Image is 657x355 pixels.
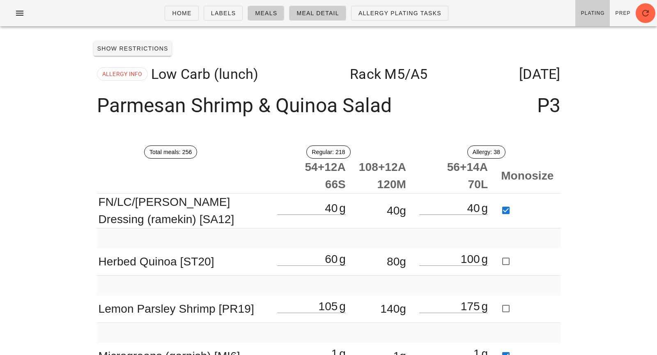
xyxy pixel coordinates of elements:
[338,254,346,264] div: g
[97,248,271,276] td: Herbed Quinoa [ST20]
[204,6,243,21] a: Labels
[165,6,198,21] a: Home
[338,203,346,213] div: g
[537,95,561,116] span: P3
[211,10,236,16] span: Labels
[172,10,191,16] span: Home
[338,301,346,311] div: g
[97,45,168,52] span: Show Restrictions
[271,159,352,194] th: 54+12A 66S
[581,10,605,16] span: Plating
[90,59,567,89] div: Low Carb (lunch) Rack M5 [DATE]
[405,66,428,82] span: /A5
[289,6,346,21] a: Meal Detail
[352,159,413,194] th: 108+12A 120M
[480,203,488,213] div: g
[351,6,448,21] a: Allergy Plating Tasks
[97,194,271,228] td: FN/LC/[PERSON_NAME] Dressing (ramekin) [SA12]
[97,295,271,323] td: Lemon Parsley Shrimp [PR19]
[473,146,500,158] span: Allergy: 38
[248,6,284,21] a: Meals
[480,254,488,264] div: g
[387,255,406,268] span: 80g
[255,10,277,16] span: Meals
[358,10,441,16] span: Allergy Plating Tasks
[102,68,142,80] span: ALLERGY INFO
[615,10,631,16] span: Prep
[480,301,488,311] div: g
[387,204,406,217] span: 40g
[94,41,172,56] button: Show Restrictions
[90,89,567,122] div: Parmesan Shrimp & Quinoa Salad
[296,10,339,16] span: Meal Detail
[149,146,192,158] span: Total meals: 256
[413,159,494,194] th: 56+14A 70L
[312,146,345,158] span: Regular: 218
[380,302,406,315] span: 140g
[494,159,560,194] th: Monosize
